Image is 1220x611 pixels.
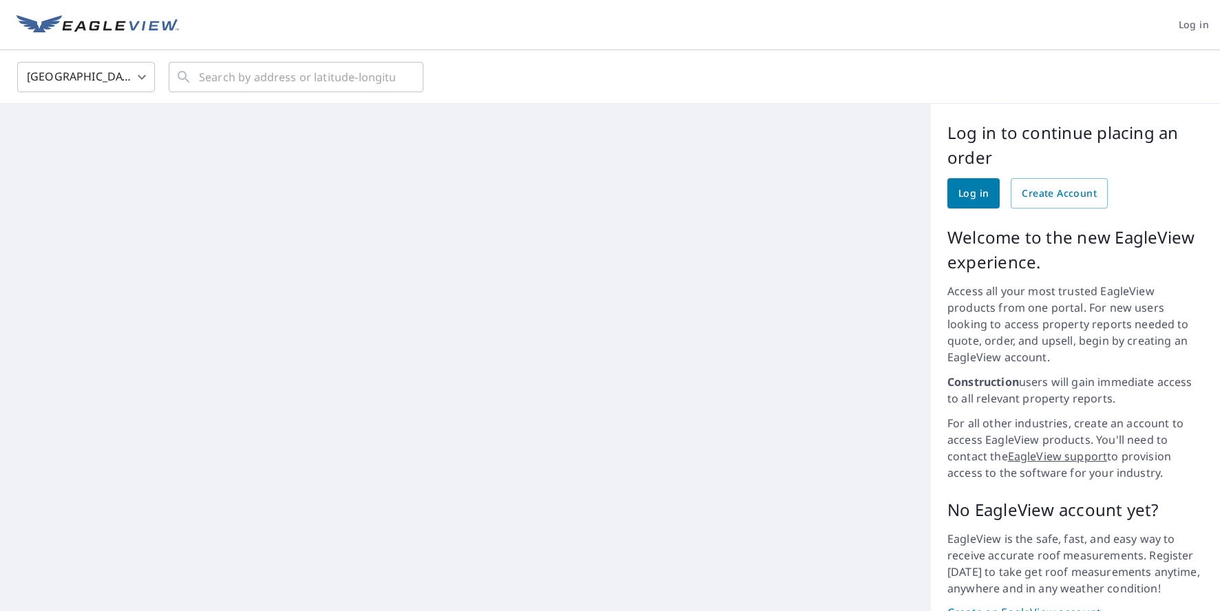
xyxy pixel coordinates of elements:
[199,58,395,96] input: Search by address or latitude-longitude
[1179,17,1209,34] span: Log in
[17,15,179,36] img: EV Logo
[947,225,1203,275] p: Welcome to the new EagleView experience.
[1008,449,1108,464] a: EagleView support
[947,530,1203,597] p: EagleView is the safe, fast, and easy way to receive accurate roof measurements. Register [DATE] ...
[947,415,1203,481] p: For all other industries, create an account to access EagleView products. You'll need to contact ...
[947,497,1203,522] p: No EagleView account yet?
[958,185,989,202] span: Log in
[947,374,1019,389] strong: Construction
[17,58,155,96] div: [GEOGRAPHIC_DATA]
[947,374,1203,407] p: users will gain immediate access to all relevant property reports.
[1022,185,1097,202] span: Create Account
[947,178,1000,208] a: Log in
[1011,178,1108,208] a: Create Account
[947,283,1203,365] p: Access all your most trusted EagleView products from one portal. For new users looking to access ...
[947,120,1203,170] p: Log in to continue placing an order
